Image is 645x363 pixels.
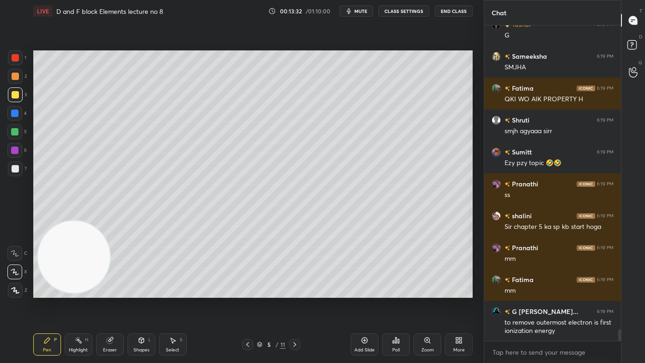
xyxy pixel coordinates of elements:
[166,348,179,352] div: Select
[577,277,595,283] img: iconic-dark.1390631f.png
[56,7,163,16] h4: D and F block Elements lecture no 8
[354,8,367,14] span: mute
[7,246,27,261] div: C
[505,246,510,251] img: no-rating-badge.077c3623.svg
[8,50,26,65] div: 1
[33,6,53,17] div: LIVE
[54,338,57,342] div: P
[505,63,614,72] div: SMJHA
[103,348,117,352] div: Eraser
[148,338,151,342] div: L
[597,213,614,219] div: 6:19 PM
[378,6,429,17] button: CLASS SETTINGS
[597,245,614,251] div: 6:19 PM
[492,243,501,252] img: 7dcfb828efde48bc9a502dd9d36455b8.jpg
[492,52,501,61] img: 92869237e5374deb9b365f85300be160.jpg
[505,159,614,168] div: Ezy pzy topic 🤣🤣
[8,87,27,102] div: 3
[577,86,595,91] img: iconic-dark.1390631f.png
[510,147,532,157] h6: Sumitt
[505,150,510,155] img: no-rating-badge.077c3623.svg
[354,348,375,352] div: Add Slide
[492,179,501,189] img: 7dcfb828efde48bc9a502dd9d36455b8.jpg
[7,124,27,139] div: 5
[7,143,27,158] div: 6
[505,214,510,219] img: no-rating-badge.077c3623.svg
[505,286,614,295] div: mm
[510,243,538,252] h6: Pranathi
[492,307,501,316] img: 75257f5635ab413a94a3892c57209a3d.png
[505,86,510,91] img: no-rating-badge.077c3623.svg
[484,25,621,341] div: grid
[505,31,614,40] div: G
[505,54,510,59] img: no-rating-badge.077c3623.svg
[510,275,534,284] h6: Fatima
[597,149,614,155] div: 6:19 PM
[421,348,434,352] div: Zoom
[505,182,510,187] img: no-rating-badge.077c3623.svg
[505,191,614,200] div: ss
[492,116,501,125] img: default.png
[7,106,27,121] div: 4
[8,283,27,298] div: Z
[435,6,473,17] button: End Class
[505,309,510,314] img: no-rating-badge.077c3623.svg
[597,309,614,314] div: 6:19 PM
[484,0,514,25] p: Chat
[43,348,51,352] div: Pen
[597,277,614,283] div: 6:19 PM
[597,117,614,123] div: 6:19 PM
[577,213,595,219] img: iconic-dark.1390631f.png
[505,127,614,136] div: smjh agyaaa sirr
[492,84,501,93] img: 78c32bf36ec54317b9e09d071536b893.jpg
[510,83,534,93] h6: Fatima
[8,161,27,176] div: 7
[597,86,614,91] div: 6:19 PM
[577,181,595,187] img: iconic-dark.1390631f.png
[280,340,286,349] div: 11
[180,338,183,342] div: S
[134,348,149,352] div: Shapes
[505,254,614,264] div: mm
[505,277,510,283] img: no-rating-badge.077c3623.svg
[492,148,501,157] img: 0ca7736864334caa9af58ad96e4d60be.jpg
[510,51,547,61] h6: Sameeksha
[392,348,400,352] div: Poll
[85,338,88,342] div: H
[8,69,27,84] div: 2
[275,342,278,347] div: /
[492,211,501,221] img: 378ed762f74f4c4c8e8689b564e082ca.jpg
[639,7,642,14] p: T
[492,275,501,284] img: 78c32bf36ec54317b9e09d071536b893.jpg
[7,265,27,279] div: X
[505,118,510,123] img: no-rating-badge.077c3623.svg
[505,318,614,336] div: to remove outermost electron is first ionization energy
[597,181,614,187] div: 6:19 PM
[340,6,373,17] button: mute
[577,245,595,251] img: iconic-dark.1390631f.png
[69,348,88,352] div: Highlight
[264,342,274,347] div: 5
[505,95,614,104] div: QKI WO AIK PROPERTY H
[453,348,465,352] div: More
[510,307,578,316] h6: G [PERSON_NAME]...
[639,59,642,66] p: G
[639,33,642,40] p: D
[510,211,532,221] h6: shalini
[597,54,614,59] div: 6:19 PM
[510,179,538,189] h6: Pranathi
[510,115,529,125] h6: Shruti
[505,222,614,232] div: Sir chapter 5 ka sp kb start hoga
